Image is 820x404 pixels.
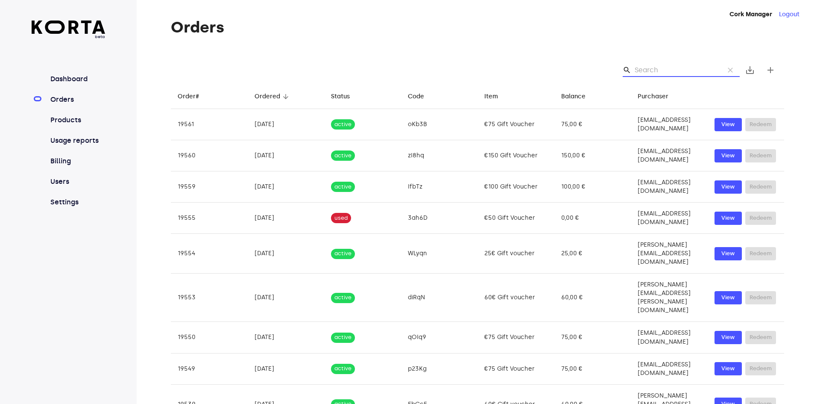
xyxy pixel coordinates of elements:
[401,353,478,384] td: p23Kg
[49,156,105,166] a: Billing
[554,322,631,353] td: 75,00 €
[408,91,435,102] span: Code
[638,91,679,102] span: Purchaser
[740,60,760,80] button: Export
[715,212,742,225] button: View
[477,140,554,171] td: €150 Gift Voucher
[631,353,708,384] td: [EMAIL_ADDRESS][DOMAIN_NAME]
[719,182,738,192] span: View
[171,322,248,353] td: 19550
[561,91,597,102] span: Balance
[171,353,248,384] td: 19549
[638,91,668,102] div: Purchaser
[32,21,105,40] a: beta
[631,322,708,353] td: [EMAIL_ADDRESS][DOMAIN_NAME]
[49,74,105,84] a: Dashboard
[248,234,325,274] td: [DATE]
[282,93,290,100] span: arrow_downward
[719,213,738,223] span: View
[719,293,738,303] span: View
[477,234,554,274] td: 25€ Gift voucher
[554,171,631,203] td: 100,00 €
[171,140,248,171] td: 19560
[719,151,738,161] span: View
[631,109,708,140] td: [EMAIL_ADDRESS][DOMAIN_NAME]
[484,91,498,102] div: Item
[477,322,554,353] td: €75 Gift Voucher
[779,10,799,19] button: Logout
[484,91,509,102] span: Item
[765,65,776,75] span: add
[178,91,210,102] span: Order#
[715,291,742,304] button: View
[715,247,742,260] button: View
[715,331,742,344] a: View
[49,94,105,105] a: Orders
[331,91,350,102] div: Status
[248,109,325,140] td: [DATE]
[715,149,742,162] button: View
[719,249,738,259] span: View
[49,115,105,125] a: Products
[401,234,478,274] td: WLyqn
[401,109,478,140] td: oKb3B
[477,203,554,234] td: €50 Gift Voucher
[171,203,248,234] td: 19555
[715,362,742,375] button: View
[561,91,586,102] div: Balance
[32,21,105,34] img: Korta
[49,197,105,207] a: Settings
[171,109,248,140] td: 19561
[331,183,355,191] span: active
[248,203,325,234] td: [DATE]
[477,171,554,203] td: €100 Gift Voucher
[401,203,478,234] td: 3ah6D
[248,171,325,203] td: [DATE]
[631,234,708,274] td: [PERSON_NAME][EMAIL_ADDRESS][DOMAIN_NAME]
[248,322,325,353] td: [DATE]
[719,364,738,374] span: View
[171,19,784,36] h1: Orders
[477,353,554,384] td: €75 Gift Voucher
[631,171,708,203] td: [EMAIL_ADDRESS][DOMAIN_NAME]
[171,171,248,203] td: 19559
[248,353,325,384] td: [DATE]
[554,353,631,384] td: 75,00 €
[401,274,478,322] td: diRqN
[554,109,631,140] td: 75,00 €
[631,274,708,322] td: [PERSON_NAME][EMAIL_ADDRESS][PERSON_NAME][DOMAIN_NAME]
[171,234,248,274] td: 19554
[554,140,631,171] td: 150,00 €
[331,365,355,373] span: active
[32,34,105,40] span: beta
[477,274,554,322] td: 60€ Gift voucher
[729,11,772,18] strong: Cork Manager
[178,91,199,102] div: Order#
[760,60,781,80] button: Create new gift card
[331,294,355,302] span: active
[255,91,280,102] div: Ordered
[715,180,742,194] button: View
[49,177,105,187] a: Users
[401,140,478,171] td: zI8hq
[331,152,355,160] span: active
[255,91,291,102] span: Ordered
[554,203,631,234] td: 0,00 €
[719,333,738,342] span: View
[331,121,355,129] span: active
[715,118,742,131] button: View
[631,203,708,234] td: [EMAIL_ADDRESS][DOMAIN_NAME]
[635,63,717,77] input: Search
[408,91,424,102] div: Code
[401,322,478,353] td: qOIq9
[631,140,708,171] td: [EMAIL_ADDRESS][DOMAIN_NAME]
[248,274,325,322] td: [DATE]
[248,140,325,171] td: [DATE]
[331,214,351,222] span: used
